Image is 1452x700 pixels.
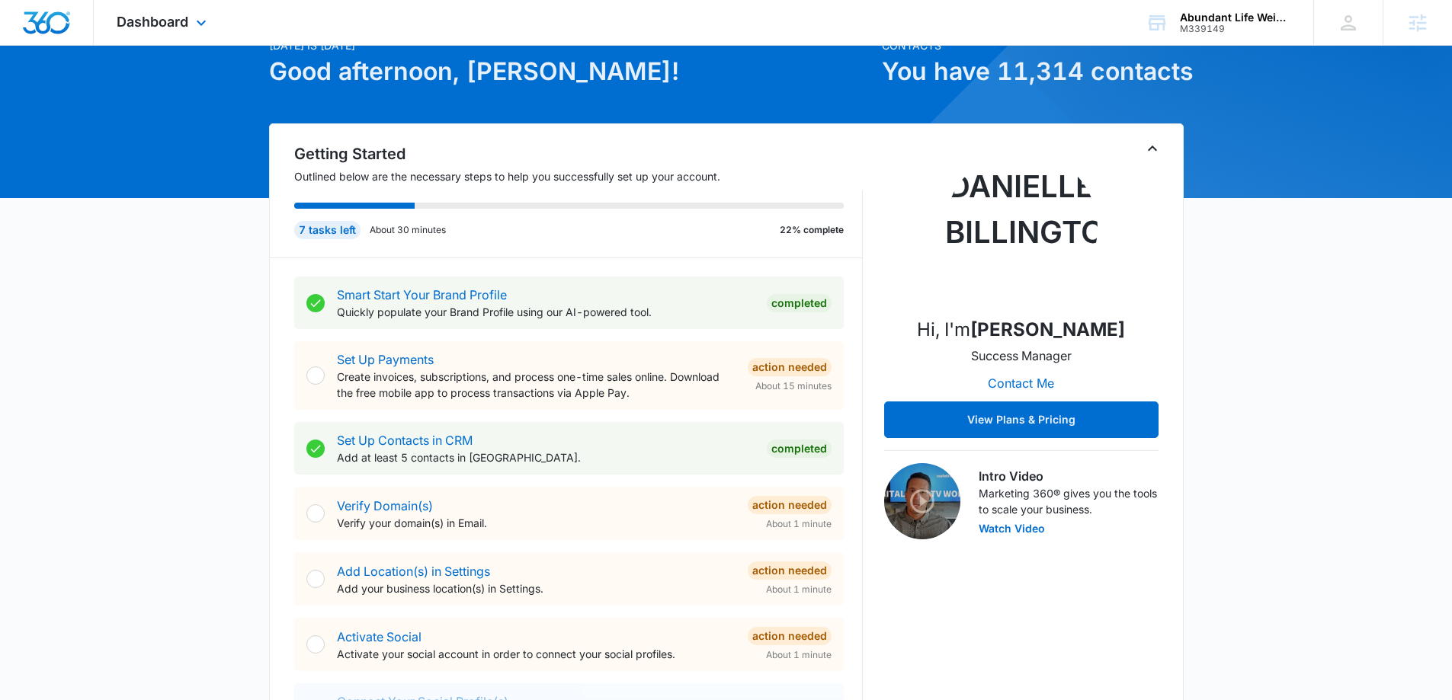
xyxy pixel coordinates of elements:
a: Set Up Contacts in CRM [337,433,473,448]
div: Action Needed [748,358,832,376]
button: View Plans & Pricing [884,401,1159,438]
p: Outlined below are the necessary steps to help you successfully set up your account. [294,168,863,184]
div: account name [1180,11,1291,24]
p: 22% complete [780,223,844,237]
p: About 30 minutes [370,223,446,237]
p: Hi, I'm [917,316,1125,344]
h3: Intro Video [979,467,1159,485]
button: Watch Video [979,523,1045,534]
p: Add your business location(s) in Settings. [337,580,736,596]
div: Completed [767,294,832,312]
span: About 1 minute [766,583,832,596]
button: Toggle Collapse [1143,139,1162,158]
div: Action Needed [748,627,832,645]
div: Action Needed [748,561,832,580]
p: Create invoices, subscriptions, and process one-time sales online. Download the free mobile app t... [337,369,736,401]
div: 7 tasks left [294,221,361,239]
a: Smart Start Your Brand Profile [337,287,507,302]
img: Intro Video [884,463,960,539]
h2: Getting Started [294,142,863,165]
div: account id [1180,24,1291,34]
span: About 15 minutes [755,379,832,393]
a: Set Up Payments [337,352,434,367]
a: Verify Domain(s) [337,498,433,513]
p: Success Manager [971,347,1072,365]
img: Danielle Billington [945,152,1098,304]
a: Activate Social [337,629,421,644]
p: Verify your domain(s) in Email. [337,515,736,531]
span: Dashboard [117,14,188,30]
div: Action Needed [748,496,832,514]
p: Quickly populate your Brand Profile using our AI-powered tool. [337,304,755,320]
span: About 1 minute [766,517,832,531]
h1: Good afternoon, [PERSON_NAME]! [269,53,873,90]
p: Activate your social account in order to connect your social profiles. [337,646,736,662]
a: Add Location(s) in Settings [337,564,490,579]
div: Completed [767,439,832,458]
button: Contact Me [973,365,1069,401]
p: Marketing 360® gives you the tools to scale your business. [979,485,1159,517]
p: Add at least 5 contacts in [GEOGRAPHIC_DATA]. [337,449,755,465]
strong: [PERSON_NAME] [970,318,1125,340]
span: About 1 minute [766,648,832,662]
h1: You have 11,314 contacts [882,53,1184,90]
